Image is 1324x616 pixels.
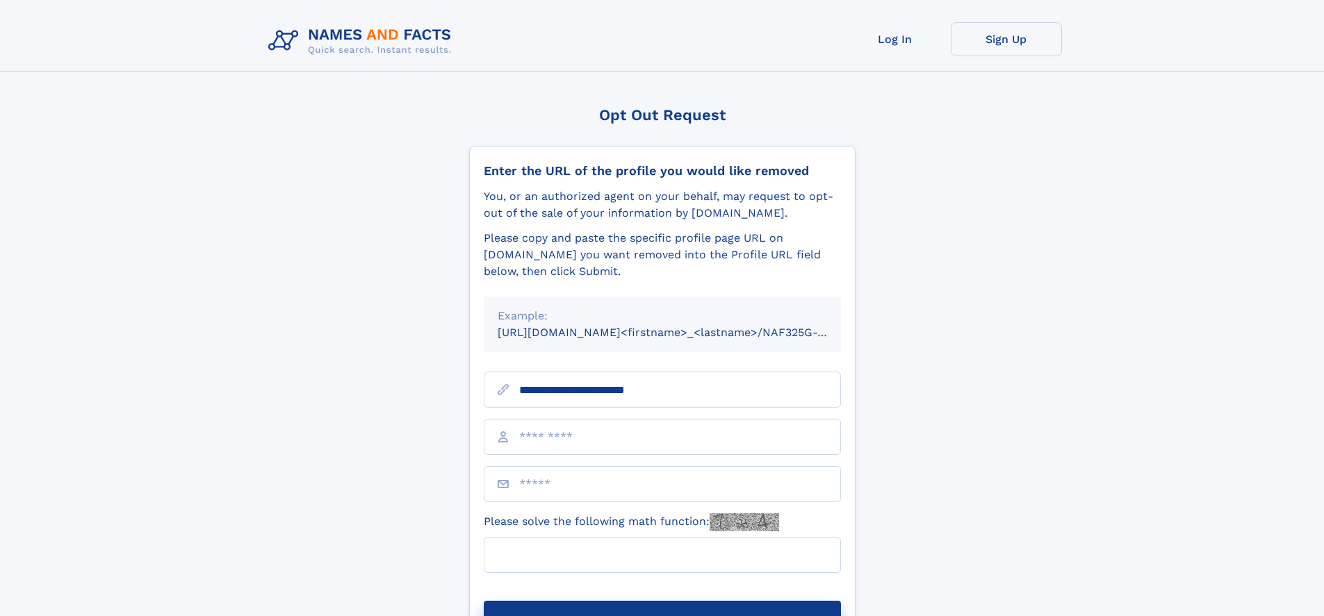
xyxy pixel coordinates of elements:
div: Please copy and paste the specific profile page URL on [DOMAIN_NAME] you want removed into the Pr... [484,230,841,280]
img: Logo Names and Facts [263,22,463,60]
small: [URL][DOMAIN_NAME]<firstname>_<lastname>/NAF325G-xxxxxxxx [498,326,867,339]
div: Example: [498,308,827,324]
div: Enter the URL of the profile you would like removed [484,163,841,178]
label: Please solve the following math function: [484,513,779,531]
a: Log In [840,22,951,56]
div: Opt Out Request [469,106,856,124]
a: Sign Up [951,22,1062,56]
div: You, or an authorized agent on your behalf, may request to opt-out of the sale of your informatio... [484,188,841,222]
